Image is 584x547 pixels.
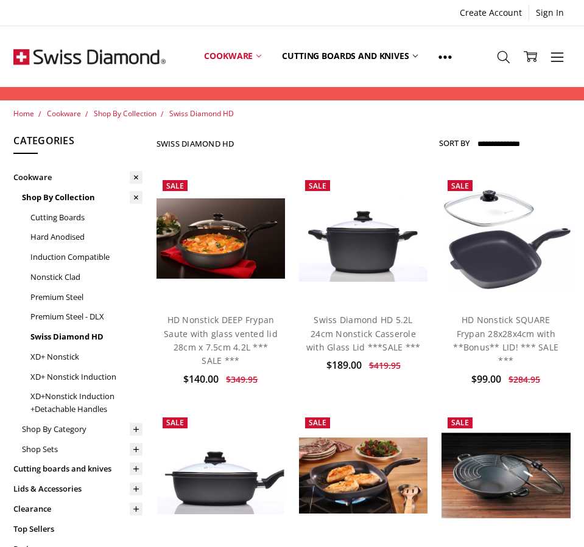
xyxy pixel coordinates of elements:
[451,417,469,428] span: Sale
[453,4,529,21] a: Create Account
[157,198,286,279] img: HD Nonstick DEEP Frypan Saute with glass vented lid 28cm x 7.5cm 4.2L *** SALE ***
[166,417,184,428] span: Sale
[183,372,219,386] span: $140.00
[13,459,142,479] a: Cutting boards and knives
[471,372,501,386] span: $99.00
[13,133,142,154] h5: Categories
[226,374,258,385] span: $349.95
[157,411,286,540] a: Nonstick INDUCTION HD Deep Frypan Saute Casserole with Glass lid 28cm X 7.5cm 4.2L *** SALE ***
[326,358,362,372] span: $189.00
[306,314,421,353] a: Swiss Diamond HD 5.2L 24cm Nonstick Casserole with Glass Lid ***SALE ***
[442,188,571,290] img: HD Nonstick SQUARE Frypan 28x28x4cm with **Bonus** LID! *** SALE ***
[30,307,142,327] a: Premium Steel - DLX
[529,4,571,21] a: Sign In
[442,411,571,540] img: Swiss Diamond HD Nonstick WOK With Lid & Rack 36cm x 9.5cm 6L (18cm Flat Solid Base) The side han...
[30,327,142,347] a: Swiss Diamond HD
[442,174,571,303] a: HD Nonstick SQUARE Frypan 28x28x4cm with **Bonus** LID! *** SALE ***
[22,419,142,439] a: Shop By Category
[30,386,142,419] a: XD+Nonstick Induction +Detachable Handles
[309,181,326,191] span: Sale
[13,479,142,499] a: Lids & Accessories
[13,108,34,119] a: Home
[30,207,142,228] a: Cutting Boards
[22,187,142,207] a: Shop By Collection
[428,29,462,84] a: Show All
[30,247,142,267] a: Induction Compatible
[299,196,428,282] img: Swiss Diamond HD 5.2L 24cm Nonstick Casserole with Glass Lid ***SALE ***
[451,181,469,191] span: Sale
[508,374,540,385] span: $284.95
[157,437,286,514] img: Nonstick INDUCTION HD Deep Frypan Saute Casserole with Glass lid 28cm X 7.5cm 4.2L *** SALE ***
[30,267,142,287] a: Nonstick Clad
[369,360,401,371] span: $419.95
[30,227,142,247] a: Hard Anodised
[22,439,142,459] a: Shop Sets
[299,174,428,303] a: Swiss Diamond HD 5.2L 24cm Nonstick Casserole with Glass Lid ***SALE ***
[439,133,470,153] label: Sort By
[157,174,286,303] a: HD Nonstick DEEP Frypan Saute with glass vented lid 28cm x 7.5cm 4.2L *** SALE ***
[169,108,234,119] a: Swiss Diamond HD
[13,519,142,539] a: Top Sellers
[157,139,234,148] h1: Swiss Diamond HD
[299,411,428,540] a: HD Nonstick SQUARE Frypan 28x28cm x 4cm *** SALE ***
[13,26,166,87] img: Free Shipping On Every Order
[453,314,558,366] a: HD Nonstick SQUARE Frypan 28x28x4cm with **Bonus** LID! *** SALE ***
[94,108,157,119] a: Shop By Collection
[30,347,142,367] a: XD+ Nonstick
[47,108,81,119] a: Cookware
[194,29,272,83] a: Cookware
[164,314,278,366] a: HD Nonstick DEEP Frypan Saute with glass vented lid 28cm x 7.5cm 4.2L *** SALE ***
[30,287,142,307] a: Premium Steel
[309,417,326,428] span: Sale
[272,29,428,83] a: Cutting boards and knives
[166,181,184,191] span: Sale
[13,167,142,187] a: Cookware
[299,437,428,514] img: HD Nonstick SQUARE Frypan 28x28cm x 4cm *** SALE ***
[30,367,142,387] a: XD+ Nonstick Induction
[13,499,142,519] a: Clearance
